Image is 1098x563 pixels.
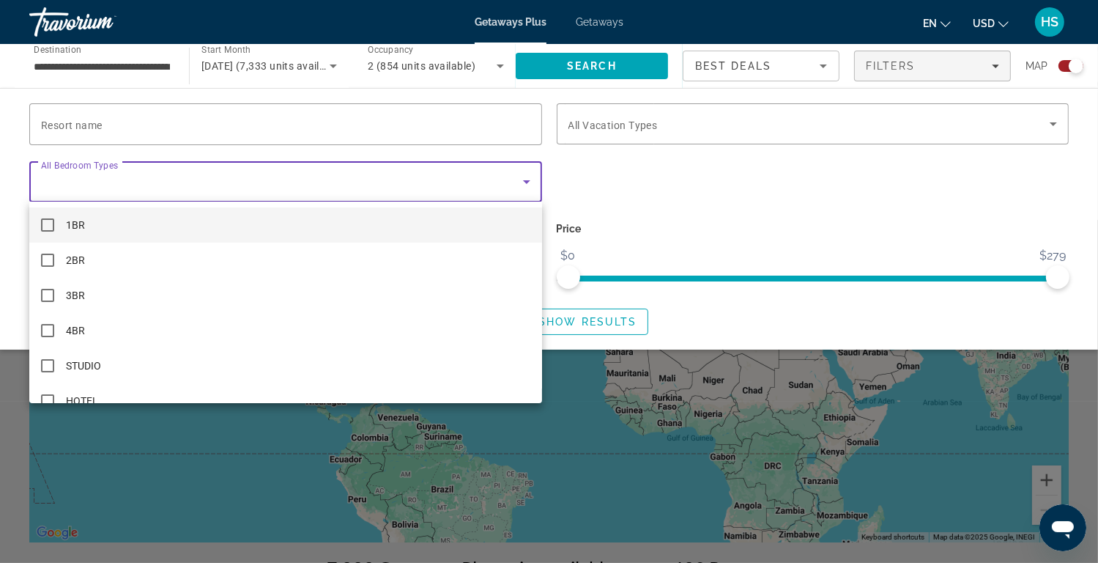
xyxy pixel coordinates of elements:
span: 3BR [66,287,85,304]
iframe: Button to launch messaging window [1039,504,1086,551]
span: 1BR [66,216,85,234]
span: 2BR [66,251,85,269]
span: STUDIO [66,357,101,375]
span: HOTEL [66,392,98,410]
span: 4BR [66,322,85,339]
